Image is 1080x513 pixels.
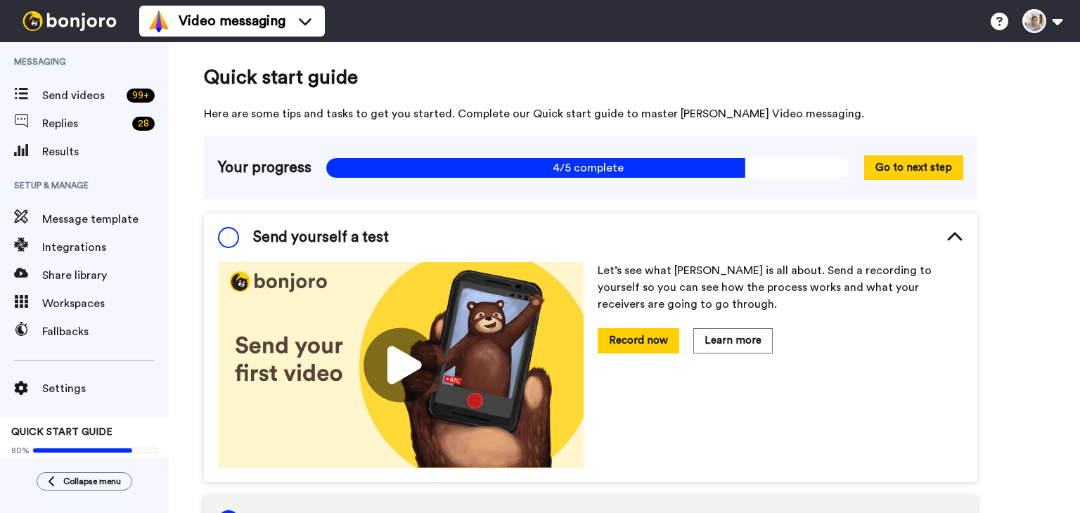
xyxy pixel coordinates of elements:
span: Your progress [218,157,311,178]
button: Go to next step [864,155,963,180]
span: Workspaces [42,295,169,312]
span: Quick start guide [204,63,977,91]
span: Replies [42,115,127,132]
span: 80% [11,445,30,456]
span: Video messaging [179,11,285,31]
img: 178eb3909c0dc23ce44563bdb6dc2c11.jpg [218,262,584,468]
div: 99 + [127,89,155,103]
button: Learn more [693,328,773,353]
span: Settings [42,380,169,397]
span: QUICK START GUIDE [11,427,112,437]
span: Here are some tips and tasks to get you started. Complete our Quick start guide to master [PERSON... [204,105,977,122]
button: Collapse menu [37,472,132,491]
span: Send videos [42,87,121,104]
span: Collapse menu [63,476,121,487]
span: Message template [42,211,169,228]
span: Results [42,143,169,160]
span: 4/5 complete [326,157,850,178]
span: Share library [42,267,169,284]
span: Send yourself a test [253,227,389,248]
img: vm-color.svg [148,10,170,32]
p: Let’s see what [PERSON_NAME] is all about. Send a recording to yourself so you can see how the pr... [598,262,963,313]
div: 28 [132,117,155,131]
span: Fallbacks [42,323,169,340]
span: Integrations [42,239,169,256]
button: Record now [598,328,679,353]
img: bj-logo-header-white.svg [17,11,122,31]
